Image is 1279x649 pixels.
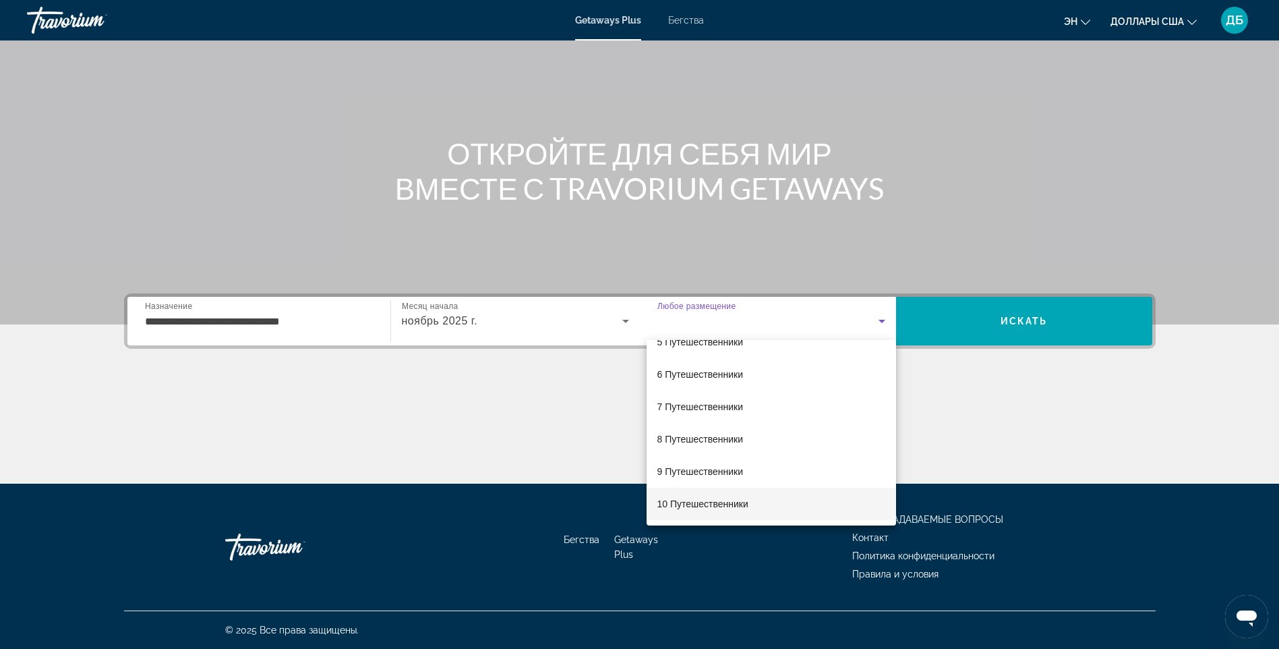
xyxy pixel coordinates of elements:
[1225,595,1268,638] iframe: Кнопка запуска окна обмена сообщениями
[657,337,744,347] font: 5 Путешественники
[657,401,744,412] font: 7 Путешественники
[657,499,748,509] font: 10 Путешественники
[657,369,744,380] font: 6 Путешественники
[657,434,744,445] font: 8 Путешественники
[657,466,744,477] font: 9 Путешественники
